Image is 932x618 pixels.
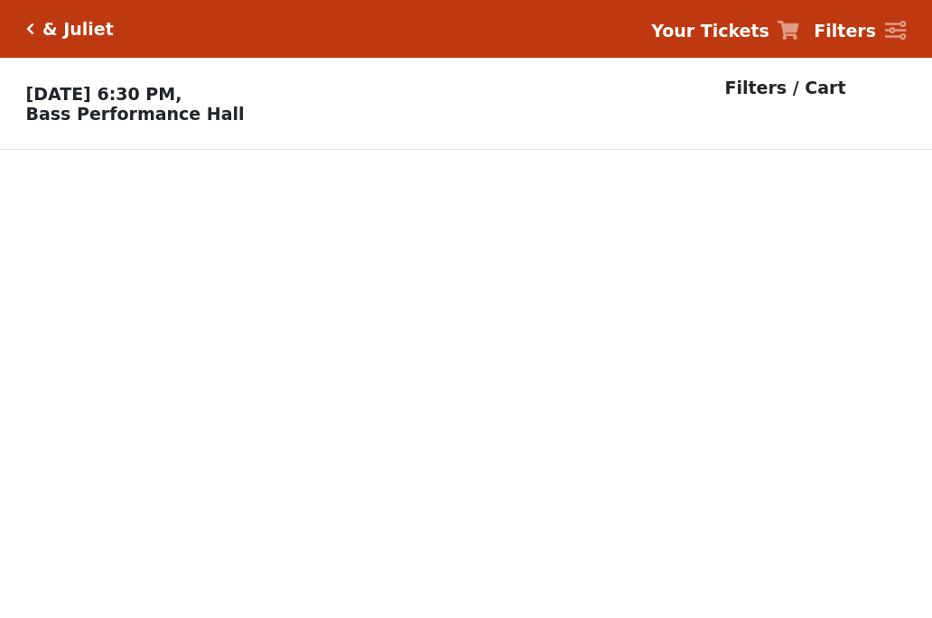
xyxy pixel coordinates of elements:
[651,18,799,44] a: Your Tickets
[814,21,876,41] strong: Filters
[42,19,114,40] h5: & Juliet
[26,23,34,35] a: Click here to go back to filters
[725,75,846,101] p: Filters / Cart
[814,18,906,44] a: Filters
[651,21,769,41] strong: Your Tickets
